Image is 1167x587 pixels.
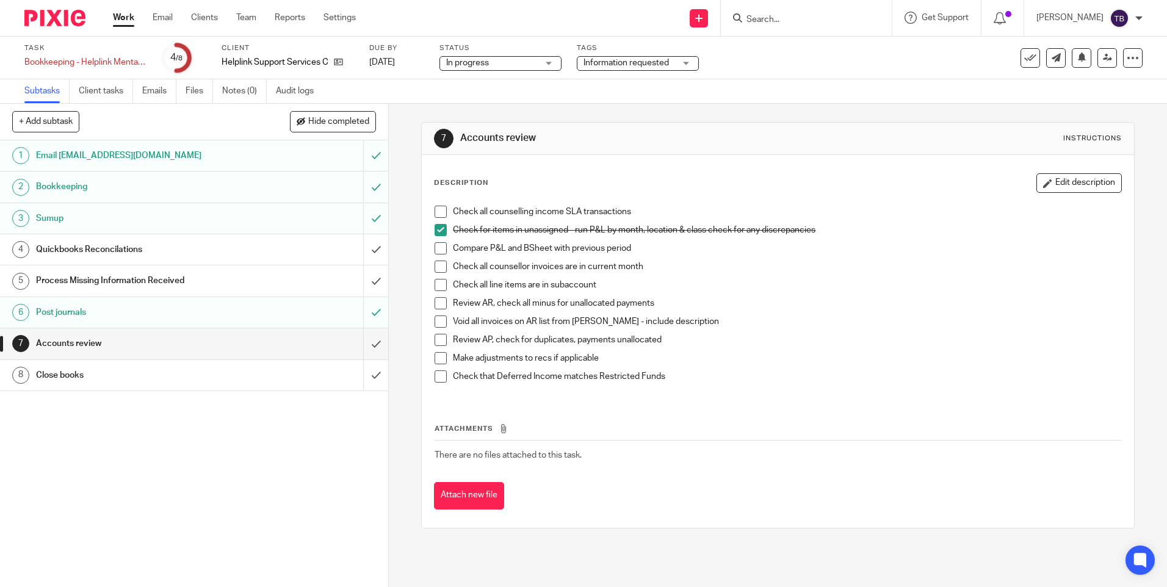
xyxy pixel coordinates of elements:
[922,13,969,22] span: Get Support
[453,315,1121,328] p: Void all invoices on AR list from [PERSON_NAME] - include description
[434,482,504,510] button: Attach new file
[36,178,246,196] h1: Bookkeeping
[446,59,489,67] span: In progress
[236,12,256,24] a: Team
[453,206,1121,218] p: Check all counselling income SLA transactions
[453,370,1121,383] p: Check that Deferred Income matches Restricted Funds
[186,79,213,103] a: Files
[439,43,562,53] label: Status
[12,111,79,132] button: + Add subtask
[36,146,246,165] h1: Email [EMAIL_ADDRESS][DOMAIN_NAME]
[290,111,376,132] button: Hide completed
[1110,9,1129,28] img: svg%3E
[222,79,267,103] a: Notes (0)
[453,279,1121,291] p: Check all line items are in subaccount
[369,58,395,67] span: [DATE]
[36,240,246,259] h1: Quickbooks Reconcilations
[12,335,29,352] div: 7
[453,297,1121,309] p: Review AR, check all minus for unallocated payments
[222,43,354,53] label: Client
[24,43,146,53] label: Task
[12,367,29,384] div: 8
[153,12,173,24] a: Email
[276,79,323,103] a: Audit logs
[369,43,424,53] label: Due by
[1063,134,1122,143] div: Instructions
[453,224,1121,236] p: Check for items in unassigned - run P&L by month, location & class check for any discrepancies
[308,117,369,127] span: Hide completed
[24,79,70,103] a: Subtasks
[460,132,804,145] h1: Accounts review
[222,56,328,68] p: Helplink Support Services CLG
[142,79,176,103] a: Emails
[453,242,1121,254] p: Compare P&L and BSheet with previous period
[453,352,1121,364] p: Make adjustments to recs if applicable
[79,79,133,103] a: Client tasks
[36,209,246,228] h1: Sumup
[1036,173,1122,193] button: Edit description
[36,334,246,353] h1: Accounts review
[275,12,305,24] a: Reports
[113,12,134,24] a: Work
[24,56,146,68] div: Bookkeeping - Helplink Mental Health
[191,12,218,24] a: Clients
[12,147,29,164] div: 1
[453,334,1121,346] p: Review AP, check for duplicates, payments unallocated
[12,179,29,196] div: 2
[12,304,29,321] div: 6
[583,59,669,67] span: Information requested
[323,12,356,24] a: Settings
[36,366,246,384] h1: Close books
[12,273,29,290] div: 5
[745,15,855,26] input: Search
[12,241,29,258] div: 4
[1036,12,1104,24] p: [PERSON_NAME]
[434,129,453,148] div: 7
[170,51,182,65] div: 4
[24,10,85,26] img: Pixie
[36,303,246,322] h1: Post journals
[577,43,699,53] label: Tags
[435,451,582,459] span: There are no files attached to this task.
[12,210,29,227] div: 3
[434,178,488,188] p: Description
[453,261,1121,273] p: Check all counsellor invoices are in current month
[435,425,493,432] span: Attachments
[176,55,182,62] small: /8
[36,272,246,290] h1: Process Missing Information Received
